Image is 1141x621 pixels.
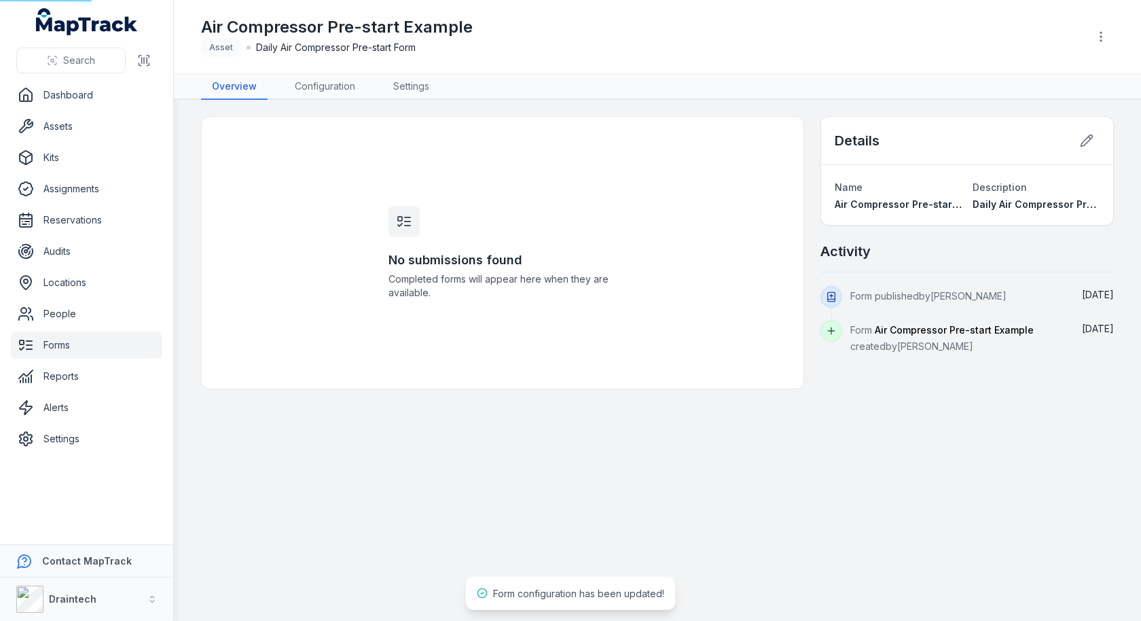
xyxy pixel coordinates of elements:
button: Search [16,48,126,73]
a: Alerts [11,394,162,421]
a: MapTrack [36,8,138,35]
a: Assets [11,113,162,140]
a: Dashboard [11,82,162,109]
time: 11/09/2025, 11:57:55 am [1082,323,1114,334]
h3: No submissions found [388,251,617,270]
strong: Contact MapTrack [42,555,132,567]
span: Form published by [PERSON_NAME] [850,290,1007,302]
strong: Draintech [49,593,96,605]
a: Kits [11,144,162,171]
span: Description [973,181,1027,193]
span: Daily Air Compressor Pre-start Form [256,41,416,54]
a: Locations [11,269,162,296]
span: Air Compressor Pre-start Example [875,324,1034,336]
span: Search [63,54,95,67]
span: Form created by [PERSON_NAME] [850,324,1034,352]
span: [DATE] [1082,323,1114,334]
span: Name [835,181,863,193]
time: 11/09/2025, 12:00:21 pm [1082,289,1114,300]
a: Overview [201,74,268,100]
span: Form configuration has been updated! [493,588,664,599]
a: Settings [382,74,440,100]
a: Configuration [284,74,366,100]
span: Air Compressor Pre-start Example [835,198,998,210]
div: Asset [201,38,241,57]
span: [DATE] [1082,289,1114,300]
h2: Activity [820,242,871,261]
span: Completed forms will appear here when they are available. [388,272,617,300]
h2: Details [835,131,880,150]
a: Forms [11,332,162,359]
a: Settings [11,425,162,453]
a: Assignments [11,175,162,202]
a: People [11,300,162,327]
a: Reports [11,363,162,390]
a: Audits [11,238,162,265]
h1: Air Compressor Pre-start Example [201,16,473,38]
a: Reservations [11,207,162,234]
